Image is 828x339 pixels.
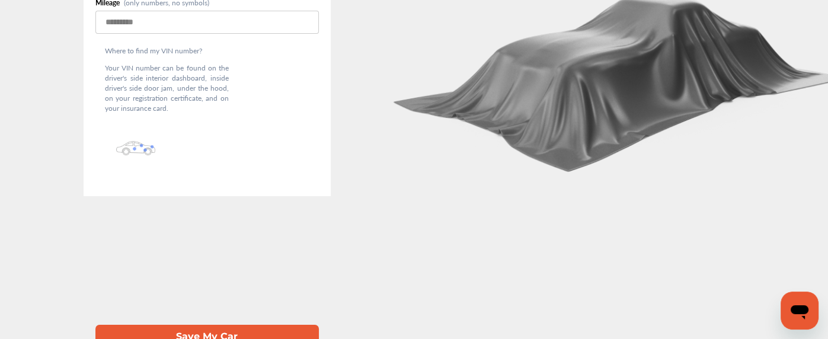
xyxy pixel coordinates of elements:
[781,292,819,330] iframe: Button to launch messaging window
[105,63,229,113] p: Your VIN number can be found on the driver's side interior dashboard, inside driver's side door j...
[116,141,155,155] img: olbwX0zPblBWoAAAAASUVORK5CYII=
[105,46,229,56] p: Where to find my VIN number?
